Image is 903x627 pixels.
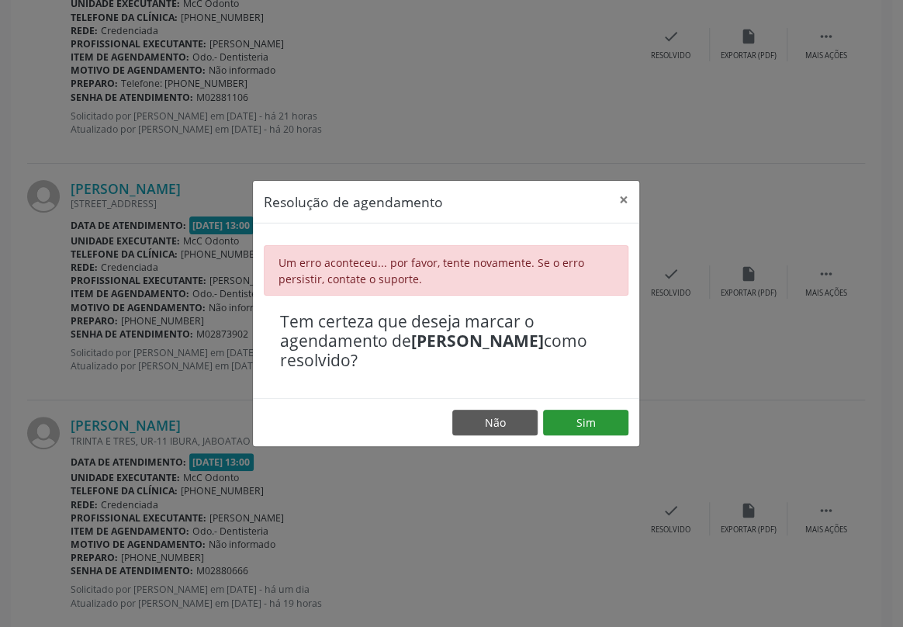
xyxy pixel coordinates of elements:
b: [PERSON_NAME] [411,330,544,352]
button: Sim [543,410,628,436]
div: Um erro aconteceu... por favor, tente novamente. Se o erro persistir, contate o suporte. [264,245,628,296]
h4: Tem certeza que deseja marcar o agendamento de como resolvido? [280,312,612,371]
button: Não [452,410,538,436]
h5: Resolução de agendamento [264,192,443,212]
button: Close [608,181,639,219]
